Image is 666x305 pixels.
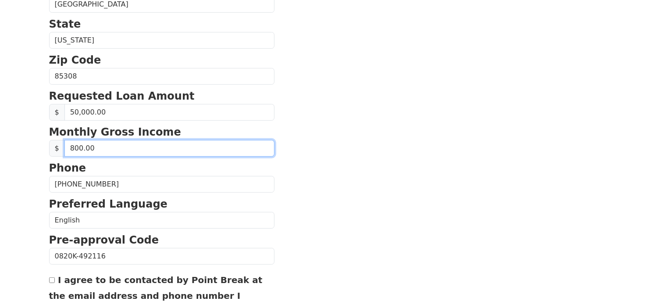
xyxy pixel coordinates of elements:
[64,104,274,121] input: Requested Loan Amount
[49,18,81,30] strong: State
[49,176,274,193] input: Phone
[49,198,167,210] strong: Preferred Language
[64,140,274,157] input: 0.00
[49,54,101,66] strong: Zip Code
[49,104,65,121] span: $
[49,124,274,140] p: Monthly Gross Income
[49,68,274,85] input: Zip Code
[49,248,274,265] input: Pre-approval Code
[49,234,159,246] strong: Pre-approval Code
[49,162,86,174] strong: Phone
[49,140,65,157] span: $
[49,90,195,102] strong: Requested Loan Amount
